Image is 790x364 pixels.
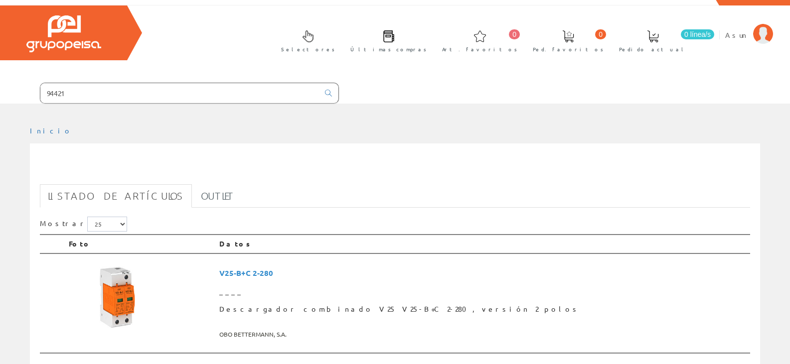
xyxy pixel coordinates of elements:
span: ____ [219,282,746,300]
span: 0 [509,29,520,39]
img: Grupo Peisa [26,15,101,52]
span: OBO BETTERMANN, S.A. [219,326,746,343]
span: 0 línea/s [681,29,714,39]
input: Buscar ... [40,83,319,103]
a: Listado de artículos [40,184,192,208]
img: Foto artículo Descargador combinado V25 V25-B+C 2-280, versión 2 polos (192x133.12) [69,264,164,330]
span: Art. favoritos [442,44,517,54]
label: Mostrar [40,217,127,232]
a: 0 línea/s Pedido actual [609,22,717,58]
span: Selectores [281,44,335,54]
a: Selectores [271,22,340,58]
span: V25-B+C 2-280 [219,264,746,282]
th: Datos [215,235,750,253]
select: Mostrar [87,217,127,232]
span: 0 [595,29,606,39]
a: Últimas compras [340,22,432,58]
a: Asun [725,22,773,31]
span: Pedido actual [619,44,687,54]
span: Ped. favoritos [533,44,604,54]
a: Inicio [30,126,72,135]
a: Outlet [193,184,242,208]
span: Últimas compras [350,44,427,54]
h1: 94421 [40,159,750,179]
span: Descargador combinado V25 V25-B+C 2-280, versión 2 polos [219,300,746,318]
th: Foto [65,235,215,253]
span: Asun [725,30,748,40]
